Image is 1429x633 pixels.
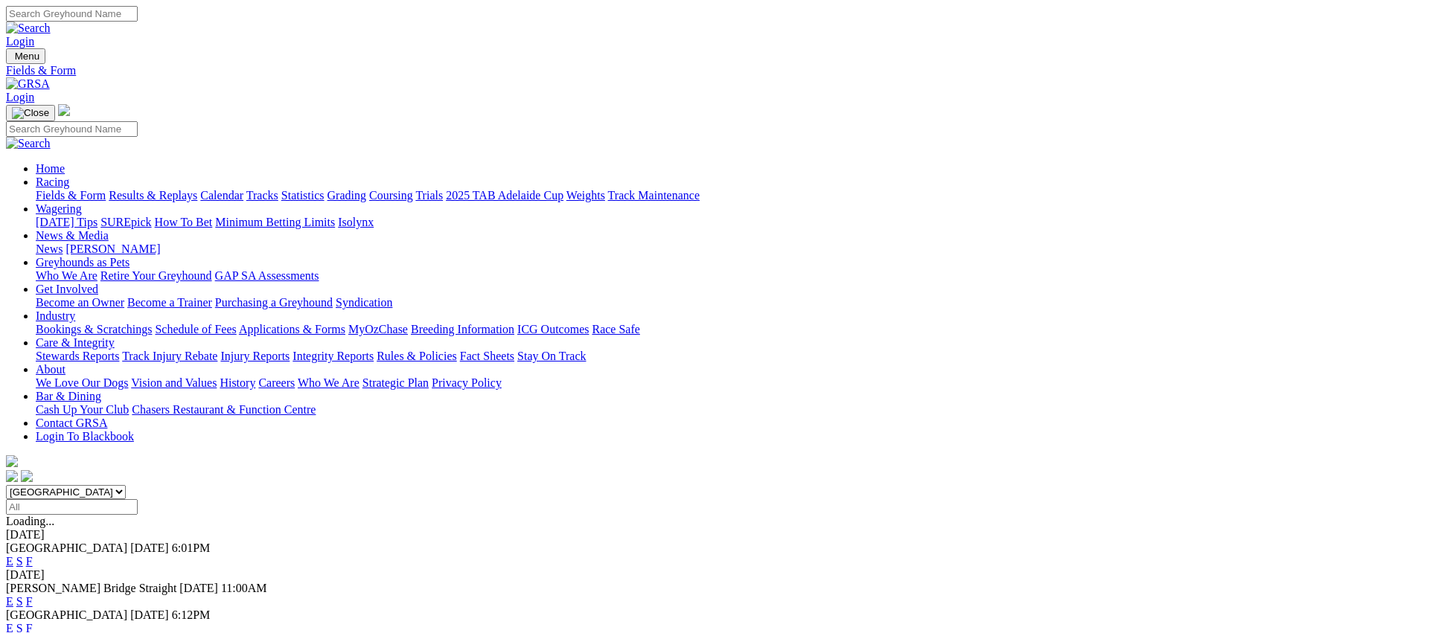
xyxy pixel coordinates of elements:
[348,323,408,335] a: MyOzChase
[6,137,51,150] img: Search
[6,470,18,482] img: facebook.svg
[6,582,176,594] span: [PERSON_NAME] Bridge Straight
[239,323,345,335] a: Applications & Forms
[172,542,211,554] span: 6:01PM
[6,105,55,121] button: Toggle navigation
[6,121,138,137] input: Search
[130,542,169,554] span: [DATE]
[132,403,316,416] a: Chasers Restaurant & Function Centre
[221,582,267,594] span: 11:00AM
[36,283,98,295] a: Get Involved
[172,608,211,621] span: 6:12PM
[292,350,374,362] a: Integrity Reports
[6,35,34,48] a: Login
[21,470,33,482] img: twitter.svg
[36,269,1423,283] div: Greyhounds as Pets
[6,568,1423,582] div: [DATE]
[58,104,70,116] img: logo-grsa-white.png
[155,323,236,335] a: Schedule of Fees
[6,22,51,35] img: Search
[446,189,563,202] a: 2025 TAB Adelaide Cup
[36,269,97,282] a: Who We Are
[362,376,429,389] a: Strategic Plan
[36,430,134,443] a: Login To Blackbook
[36,216,97,228] a: [DATE] Tips
[215,216,335,228] a: Minimum Betting Limits
[36,390,101,402] a: Bar & Dining
[281,189,325,202] a: Statistics
[36,296,124,309] a: Become an Owner
[327,189,366,202] a: Grading
[369,189,413,202] a: Coursing
[6,455,18,467] img: logo-grsa-white.png
[6,515,54,527] span: Loading...
[411,323,514,335] a: Breeding Information
[36,350,119,362] a: Stewards Reports
[215,296,333,309] a: Purchasing a Greyhound
[36,350,1423,363] div: Care & Integrity
[36,176,69,188] a: Racing
[200,189,243,202] a: Calendar
[566,189,605,202] a: Weights
[246,189,278,202] a: Tracks
[36,323,1423,336] div: Industry
[16,595,23,608] a: S
[155,216,213,228] a: How To Bet
[6,608,127,621] span: [GEOGRAPHIC_DATA]
[127,296,212,309] a: Become a Trainer
[36,417,107,429] a: Contact GRSA
[336,296,392,309] a: Syndication
[26,595,33,608] a: F
[258,376,295,389] a: Careers
[100,216,151,228] a: SUREpick
[36,403,129,416] a: Cash Up Your Club
[36,376,128,389] a: We Love Our Dogs
[36,242,1423,256] div: News & Media
[36,189,1423,202] div: Racing
[36,296,1423,309] div: Get Involved
[130,608,169,621] span: [DATE]
[16,555,23,568] a: S
[15,51,39,62] span: Menu
[6,91,34,103] a: Login
[36,202,82,215] a: Wagering
[6,48,45,64] button: Toggle navigation
[6,528,1423,542] div: [DATE]
[6,499,138,515] input: Select date
[36,309,75,322] a: Industry
[36,162,65,175] a: Home
[109,189,197,202] a: Results & Replays
[6,555,13,568] a: E
[179,582,218,594] span: [DATE]
[6,6,138,22] input: Search
[608,189,700,202] a: Track Maintenance
[298,376,359,389] a: Who We Are
[26,555,33,568] a: F
[6,64,1423,77] a: Fields & Form
[36,242,63,255] a: News
[36,256,130,269] a: Greyhounds as Pets
[36,229,109,242] a: News & Media
[36,323,152,335] a: Bookings & Scratchings
[517,350,586,362] a: Stay On Track
[36,336,115,349] a: Care & Integrity
[338,216,374,228] a: Isolynx
[36,376,1423,390] div: About
[131,376,217,389] a: Vision and Values
[36,216,1423,229] div: Wagering
[6,542,127,554] span: [GEOGRAPHIC_DATA]
[36,189,106,202] a: Fields & Form
[377,350,457,362] a: Rules & Policies
[36,403,1423,417] div: Bar & Dining
[6,595,13,608] a: E
[592,323,639,335] a: Race Safe
[215,269,319,282] a: GAP SA Assessments
[220,350,290,362] a: Injury Reports
[415,189,443,202] a: Trials
[6,77,50,91] img: GRSA
[432,376,502,389] a: Privacy Policy
[36,363,65,376] a: About
[65,242,160,255] a: [PERSON_NAME]
[460,350,514,362] a: Fact Sheets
